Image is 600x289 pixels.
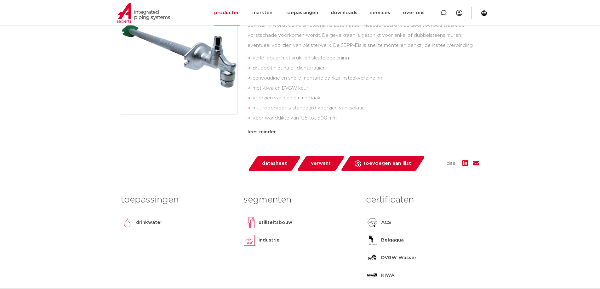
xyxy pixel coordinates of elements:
span: deel: [447,160,457,167]
img: DVGW Wasser [366,252,379,264]
p: KIWA [381,272,395,279]
li: verkrijgbaar met kruk- en sleutelbediening. [253,53,479,63]
a: datasheet [248,156,301,171]
div: De 8044 SEPP-Eis is een vorstbestendige gevelkraan die niet nadruppelt bij het dichtdraaien. Bij ... [248,11,479,126]
span: verwant [311,158,331,169]
span: datasheet [262,158,287,169]
p: utiliteitsbouw [259,219,292,226]
img: KIWA [366,269,379,282]
li: muurdoorvoer is standaard voorzien van isolatie [253,103,479,113]
h3: segmenten [243,194,357,206]
div: lees minder [248,128,479,136]
a: verwant [296,156,345,171]
p: industrie [259,236,280,244]
span: toevoegen aan lijst [363,158,411,169]
img: utiliteitsbouw [243,216,256,229]
h3: toepassingen [121,194,234,206]
img: ACS [366,216,379,229]
p: DVGW Wasser [381,254,416,262]
h3: certificaten [366,194,479,206]
img: Belgaqua [366,234,379,247]
p: ACS [381,219,391,226]
p: drinkwater [136,219,162,226]
li: eenvoudige en snelle montage dankzij insteekverbinding [253,73,479,83]
li: voorzien van een emmerhaak [253,93,479,103]
li: druppelt niet na bij dichtdraaien [253,63,479,73]
p: Belgaqua [381,236,404,244]
li: voor wanddikte van 135 tot 500 mm [253,113,479,123]
li: met Kiwa en DVGW keur [253,83,479,93]
img: drinkwater [121,216,134,229]
img: industrie [243,234,256,247]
